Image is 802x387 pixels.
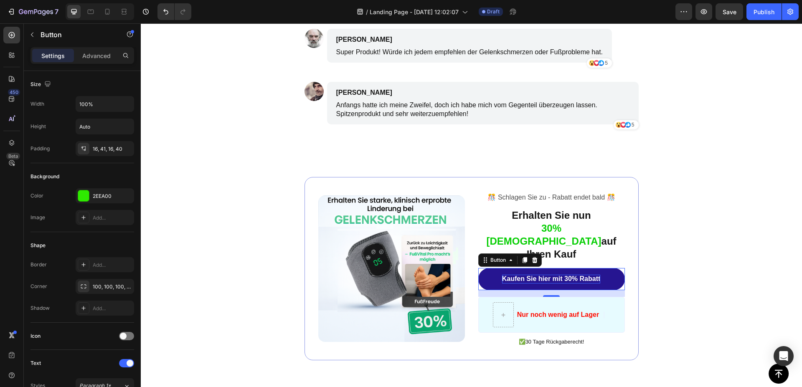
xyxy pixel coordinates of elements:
[141,23,802,387] iframe: Design area
[491,98,494,105] p: 5
[723,8,736,15] span: Save
[30,192,43,200] div: Color
[30,359,41,367] div: Text
[338,168,483,180] p: ️🎊 Schlagen Sie zu - Rabatt endet bald ️🎊
[338,245,484,267] a: Kaufen Sie hier mit 30% Rabatt
[195,25,462,33] p: Super Produkt! Würde ich jedem empfehlen der Gelenkschmerzen oder Fußprobleme hat.
[487,8,500,15] span: Draft
[93,261,132,269] div: Add...
[30,173,59,180] div: Background
[195,78,489,95] p: Anfangs hatte ich meine Zweifel, doch ich habe mich vom Gegenteil überzeugen lassen. Spitzenprodu...
[30,214,45,221] div: Image
[93,192,132,200] div: 2EEA00
[30,145,50,152] div: Padding
[93,305,132,312] div: Add...
[348,233,367,240] div: Button
[6,153,20,159] div: Beta
[30,304,50,312] div: Shadow
[462,288,464,295] span: |
[716,3,743,20] button: Save
[93,214,132,222] div: Add...
[30,123,46,130] div: Height
[82,51,111,60] p: Advanced
[338,315,483,322] p: ✅30 Tage Rückgaberecht!
[30,79,53,90] div: Size
[93,145,132,153] div: 16, 41, 16, 40
[30,100,44,108] div: Width
[774,346,794,366] div: Open Intercom Messenger
[178,172,324,319] img: gempages_584953866907288210-1a09f6e6-f834-4973-80f1-67aa518b4558.png
[345,199,460,223] span: 30% [DEMOGRAPHIC_DATA]
[361,251,460,260] p: Kaufen Sie hier mit 30% Rabatt
[3,3,62,20] button: 7
[76,96,134,111] input: Auto
[41,51,65,60] p: Settings
[746,3,782,20] button: Publish
[195,64,409,74] p: [PERSON_NAME]
[164,58,183,78] img: gempages_584953866907288210-c8fd8423-b480-4fe4-9c52-2845e8fb6ba6.jpg
[366,8,368,16] span: /
[93,283,132,291] div: 100, 100, 100, 100
[370,8,459,16] span: Landing Page - [DATE] 12:02:07
[157,3,191,20] div: Undo/Redo
[30,283,47,290] div: Corner
[30,242,46,249] div: Shape
[41,30,112,40] p: Button
[8,89,20,96] div: 450
[76,119,134,134] input: Auto
[754,8,774,16] div: Publish
[338,185,483,238] p: Erhalten Sie nun auf Ihren Kauf
[30,332,41,340] div: Icon
[30,261,47,268] div: Border
[55,7,58,17] p: 7
[464,36,467,43] p: 5
[376,286,458,298] p: Nur noch wenig auf Lager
